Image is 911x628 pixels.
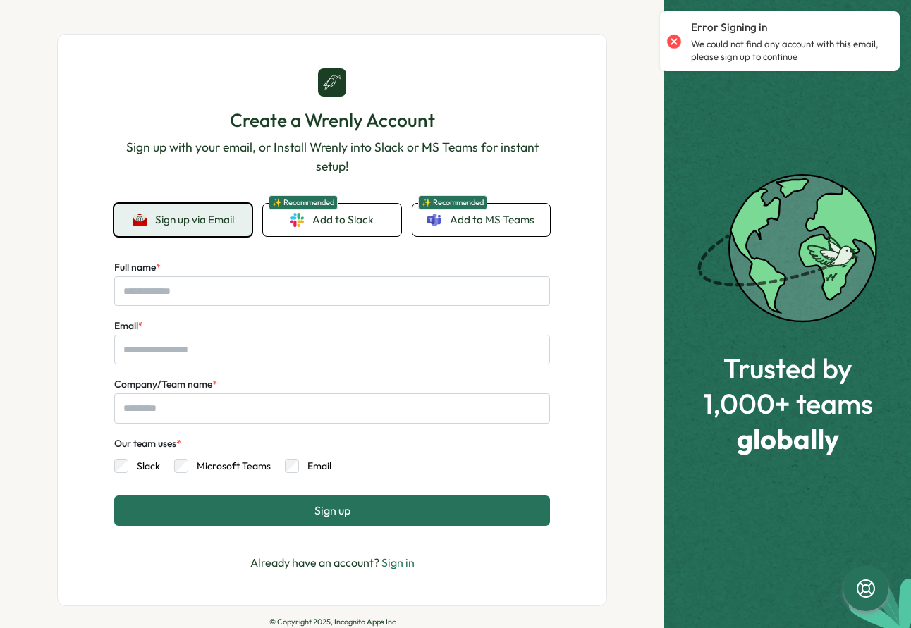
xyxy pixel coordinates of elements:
h1: Create a Wrenly Account [114,108,550,133]
span: globally [703,423,873,454]
span: ✨ Recommended [418,195,487,210]
label: Full name [114,260,161,276]
a: ✨ RecommendedAdd to MS Teams [412,204,550,236]
button: Sign up via Email [114,204,252,236]
span: Sign up via Email [155,214,234,226]
label: Email [299,459,331,473]
p: © Copyright 2025, Incognito Apps Inc [57,617,607,627]
p: We could not find any account with this email, please sign up to continue [691,38,886,63]
a: Sign in [381,555,415,569]
label: Microsoft Teams [188,459,271,473]
span: Trusted by [703,352,873,383]
span: 1,000+ teams [703,388,873,419]
label: Slack [128,459,160,473]
button: Sign up [114,495,550,525]
a: ✨ RecommendedAdd to Slack [263,204,401,236]
span: Add to MS Teams [450,212,534,228]
span: ✨ Recommended [269,195,338,210]
label: Email [114,319,143,334]
p: Error Signing in [691,20,767,35]
div: Our team uses [114,436,181,452]
span: Sign up [314,504,350,517]
p: Sign up with your email, or Install Wrenly into Slack or MS Teams for instant setup! [114,138,550,176]
label: Company/Team name [114,377,217,393]
span: Add to Slack [312,212,374,228]
p: Already have an account? [250,554,415,572]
